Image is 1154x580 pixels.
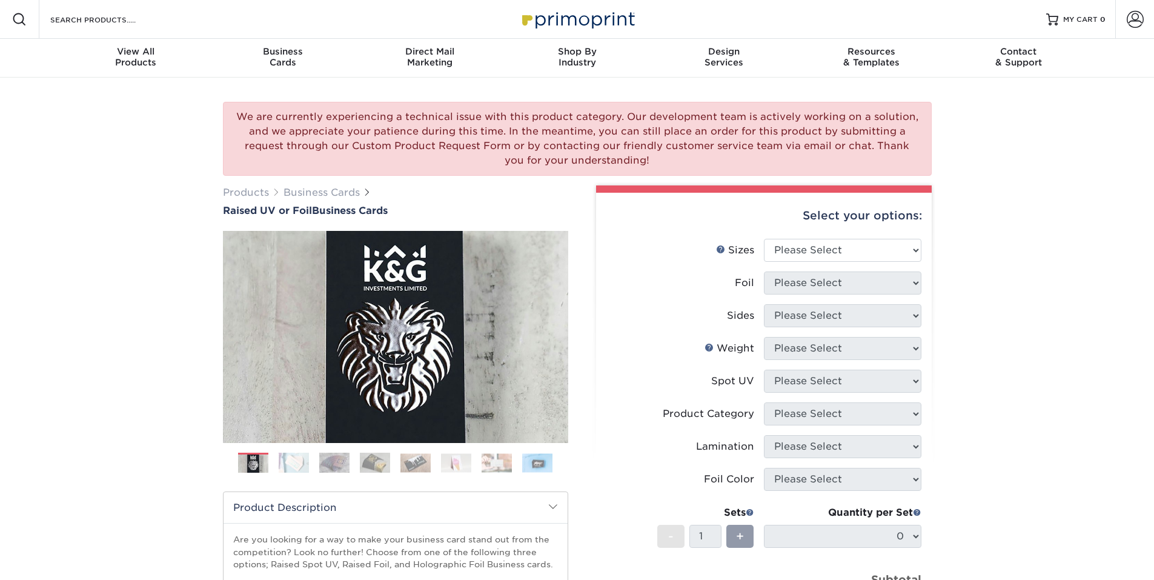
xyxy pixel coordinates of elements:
[223,205,568,216] a: Raised UV or FoilBusiness Cards
[279,452,309,473] img: Business Cards 02
[400,453,431,472] img: Business Cards 05
[62,46,210,68] div: Products
[223,205,312,216] span: Raised UV or Foil
[696,439,754,454] div: Lamination
[503,39,651,78] a: Shop ByIndustry
[49,12,167,27] input: SEARCH PRODUCTS.....
[727,308,754,323] div: Sides
[356,39,503,78] a: Direct MailMarketing
[716,243,754,258] div: Sizes
[482,453,512,472] img: Business Cards 07
[764,505,921,520] div: Quantity per Set
[360,452,390,473] img: Business Cards 04
[503,46,651,57] span: Shop By
[651,39,798,78] a: DesignServices
[356,46,503,68] div: Marketing
[238,448,268,479] img: Business Cards 01
[209,46,356,57] span: Business
[735,276,754,290] div: Foil
[62,46,210,57] span: View All
[704,472,754,487] div: Foil Color
[62,39,210,78] a: View AllProducts
[1100,15,1106,24] span: 0
[945,46,1092,68] div: & Support
[798,46,945,57] span: Resources
[736,527,744,545] span: +
[663,407,754,421] div: Product Category
[945,46,1092,57] span: Contact
[651,46,798,57] span: Design
[319,452,350,473] img: Business Cards 03
[209,46,356,68] div: Cards
[223,102,932,176] div: We are currently experiencing a technical issue with this product category. Our development team ...
[945,39,1092,78] a: Contact& Support
[284,187,360,198] a: Business Cards
[517,6,638,32] img: Primoprint
[209,39,356,78] a: BusinessCards
[705,341,754,356] div: Weight
[224,492,568,523] h2: Product Description
[223,205,568,216] h1: Business Cards
[668,527,674,545] span: -
[606,193,922,239] div: Select your options:
[798,46,945,68] div: & Templates
[223,164,568,510] img: Raised UV or Foil 01
[1063,15,1098,25] span: MY CART
[522,453,552,472] img: Business Cards 08
[798,39,945,78] a: Resources& Templates
[223,187,269,198] a: Products
[356,46,503,57] span: Direct Mail
[441,453,471,472] img: Business Cards 06
[657,505,754,520] div: Sets
[651,46,798,68] div: Services
[503,46,651,68] div: Industry
[711,374,754,388] div: Spot UV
